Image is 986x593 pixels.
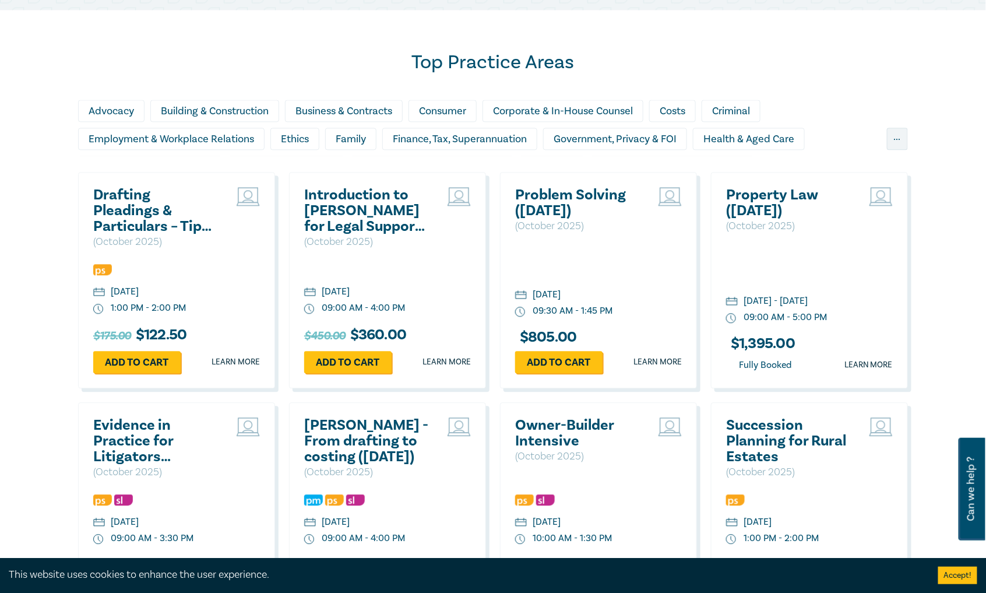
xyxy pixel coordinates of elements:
a: [PERSON_NAME] - From drafting to costing ([DATE]) [304,417,429,465]
span: Can we help ? [966,445,977,534]
img: calendar [726,297,738,307]
h3: $ 122.50 [726,557,819,576]
p: ( October 2025 ) [726,465,851,480]
div: [DATE] [322,285,350,299]
img: watch [726,534,737,545]
div: 1:00 PM - 2:00 PM [111,301,186,315]
div: Building & Construction [150,100,279,122]
p: ( October 2025 ) [93,234,219,250]
span: $450.00 [304,327,346,345]
span: $435.00 [515,557,556,576]
a: Learn more [844,359,893,371]
img: calendar [93,287,105,298]
div: [DATE] [111,515,139,529]
div: Ethics [270,128,319,150]
img: calendar [515,290,527,301]
div: Insolvency & Restructuring [78,156,222,178]
img: calendar [726,518,738,528]
p: ( October 2025 ) [515,449,640,464]
p: ( October 2025 ) [304,465,429,480]
div: Employment & Workplace Relations [78,128,265,150]
button: Accept cookies [938,567,977,584]
a: Add to cart [304,351,392,373]
a: Property Law ([DATE]) [726,187,851,219]
div: Health & Aged Care [693,128,805,150]
img: Live Stream [658,417,682,436]
div: Costs [649,100,696,122]
a: Add to cart [93,351,181,373]
div: [DATE] [322,515,350,529]
div: Family [325,128,376,150]
h3: $ 348.00 [515,557,617,576]
div: Finance, Tax, Superannuation [382,128,537,150]
h2: Top Practice Areas [78,51,908,74]
h3: $ 360.00 [304,327,406,345]
h3: $ 544.00 [93,557,195,576]
h3: $ 805.00 [515,329,577,345]
a: Owner-Builder Intensive [515,417,640,449]
div: 09:00 AM - 3:30 PM [111,532,193,545]
h2: Introduction to [PERSON_NAME] for Legal Support Staff ([DATE]) [304,187,429,234]
div: 09:00 AM - 5:00 PM [744,311,827,324]
div: Consumer [409,100,477,122]
div: 1:00 PM - 2:00 PM [744,532,819,545]
p: ( October 2025 ) [304,234,429,250]
img: Substantive Law [536,494,555,506]
a: Add to cart [515,351,603,373]
img: Live Stream [869,187,893,206]
img: watch [515,307,526,317]
span: $680.00 [304,557,346,576]
span: $175.00 [726,557,764,576]
img: watch [304,534,315,545]
img: Live Stream [869,417,893,436]
img: Live Stream [658,187,682,206]
p: ( October 2025 ) [726,219,851,234]
a: Succession Planning for Rural Estates [726,417,851,465]
div: [DATE] [533,515,561,529]
div: Advocacy [78,100,145,122]
img: watch [515,534,526,545]
img: watch [726,313,737,324]
div: Corporate & In-House Counsel [483,100,643,122]
img: Live Stream [237,187,260,206]
img: Professional Skills [93,494,112,506]
a: Evidence in Practice for Litigators ([DATE]) [93,417,219,465]
div: Intellectual Property [228,156,344,178]
a: Learn more [212,356,260,368]
img: calendar [93,518,105,528]
div: [DATE] [111,285,139,299]
img: watch [304,304,315,314]
img: Practice Management & Business Skills [304,494,323,506]
div: [DATE] - [DATE] [744,294,808,308]
img: watch [93,304,104,314]
h3: $ 122.50 [93,327,186,345]
div: [DATE] [533,288,561,301]
div: Personal Injury & Medico-Legal [590,156,754,178]
img: calendar [304,287,316,298]
h3: $ 1,395.00 [726,336,795,352]
a: Problem Solving ([DATE]) [515,187,640,219]
a: Learn more [633,356,682,368]
p: ( October 2025 ) [515,219,640,234]
div: [DATE] [744,515,772,529]
span: $175.00 [93,327,131,345]
div: Business & Contracts [285,100,403,122]
a: Learn more [422,356,471,368]
div: Criminal [702,100,760,122]
img: Professional Skills [93,264,112,275]
img: Substantive Law [114,494,133,506]
div: Government, Privacy & FOI [543,128,687,150]
div: Litigation & Dispute Resolution [350,156,513,178]
div: 10:00 AM - 1:30 PM [533,532,612,545]
img: watch [93,534,104,545]
img: Professional Skills [325,494,344,506]
div: This website uses cookies to enhance the user experience. [9,567,921,583]
img: Live Stream [448,187,471,206]
div: 09:00 AM - 4:00 PM [322,301,405,315]
img: Professional Skills [726,494,745,506]
h3: $ 544.00 [304,557,406,576]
